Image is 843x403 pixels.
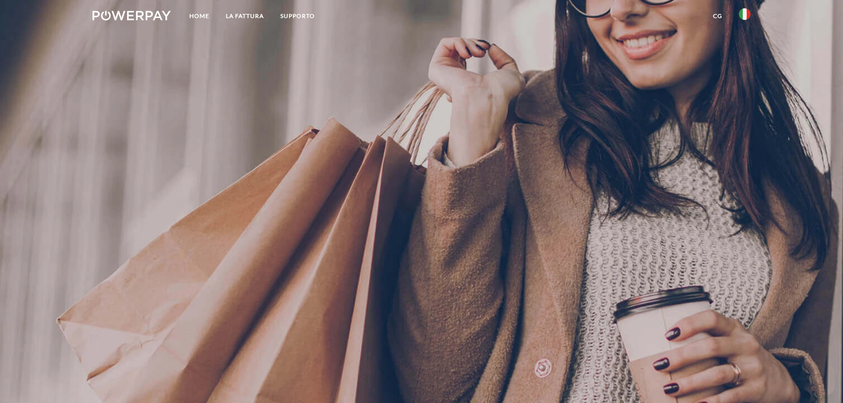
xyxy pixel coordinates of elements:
img: logo-powerpay-white.svg [92,11,171,20]
img: it [739,8,751,20]
a: CG [705,7,731,25]
a: Home [181,7,218,25]
iframe: Pulsante per aprire la finestra di messaggistica [804,364,835,395]
a: Supporto [272,7,323,25]
a: LA FATTURA [218,7,272,25]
